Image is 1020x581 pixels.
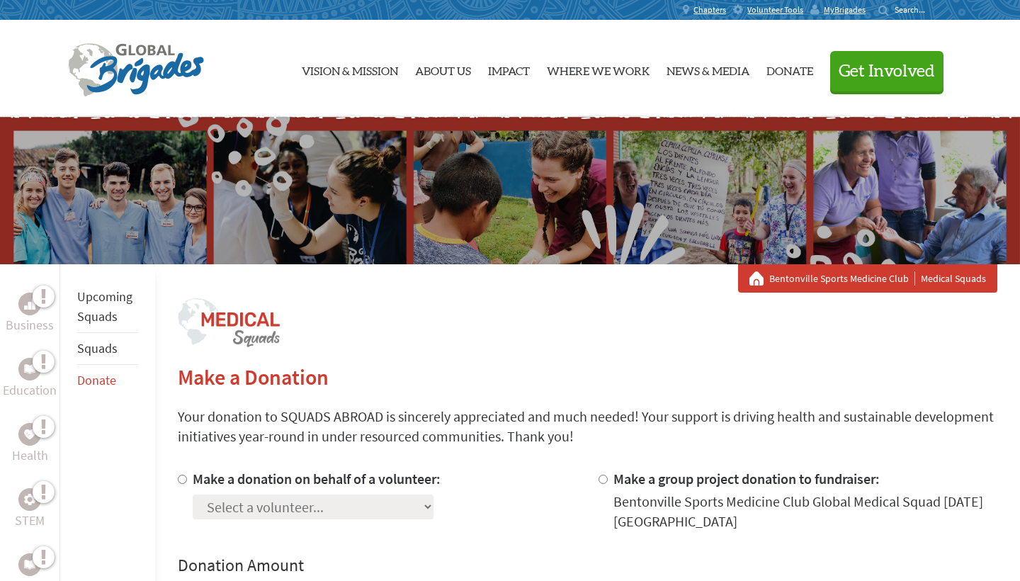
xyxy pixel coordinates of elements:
a: Donate [766,32,813,106]
p: Education [3,380,57,400]
a: News & Media [667,32,749,106]
a: Where We Work [547,32,650,106]
li: Squads [77,333,138,365]
img: Health [24,429,35,439]
a: HealthHealth [12,423,48,466]
label: Make a group project donation to fundraiser: [613,470,880,487]
p: Business [6,315,54,335]
li: Donate [77,365,138,396]
p: Health [12,446,48,466]
span: MyBrigades [824,4,866,16]
span: Chapters [693,4,726,16]
a: Upcoming Squads [77,288,132,325]
span: Get Involved [839,63,935,80]
img: Impact [24,560,35,570]
div: Business [18,293,41,315]
div: Health [18,423,41,446]
div: Bentonville Sports Medicine Club Global Medical Squad [DATE] [GEOGRAPHIC_DATA] [613,492,997,531]
button: Get Involved [830,51,943,91]
a: About Us [415,32,471,106]
a: Bentonville Sports Medicine Club [769,271,915,286]
img: logo-medical-squads.png [178,298,280,347]
div: Education [18,358,41,380]
a: STEMSTEM [15,488,45,531]
a: Squads [77,340,118,356]
a: Vision & Mission [302,32,398,106]
h2: Make a Donation [178,364,997,390]
img: Global Brigades Logo [68,43,204,97]
a: BusinessBusiness [6,293,54,335]
div: STEM [18,488,41,511]
input: Search... [895,4,935,15]
a: EducationEducation [3,358,57,400]
img: STEM [24,494,35,505]
img: Business [24,298,35,310]
h4: Donation Amount [178,554,997,577]
span: Volunteer Tools [747,4,803,16]
a: Donate [77,372,116,388]
div: Impact [18,553,41,576]
li: Upcoming Squads [77,281,138,333]
p: Your donation to SQUADS ABROAD is sincerely appreciated and much needed! Your support is driving ... [178,407,997,446]
a: Impact [488,32,530,106]
p: STEM [15,511,45,531]
div: Medical Squads [749,271,986,286]
label: Make a donation on behalf of a volunteer: [193,470,441,487]
img: Education [24,364,35,374]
